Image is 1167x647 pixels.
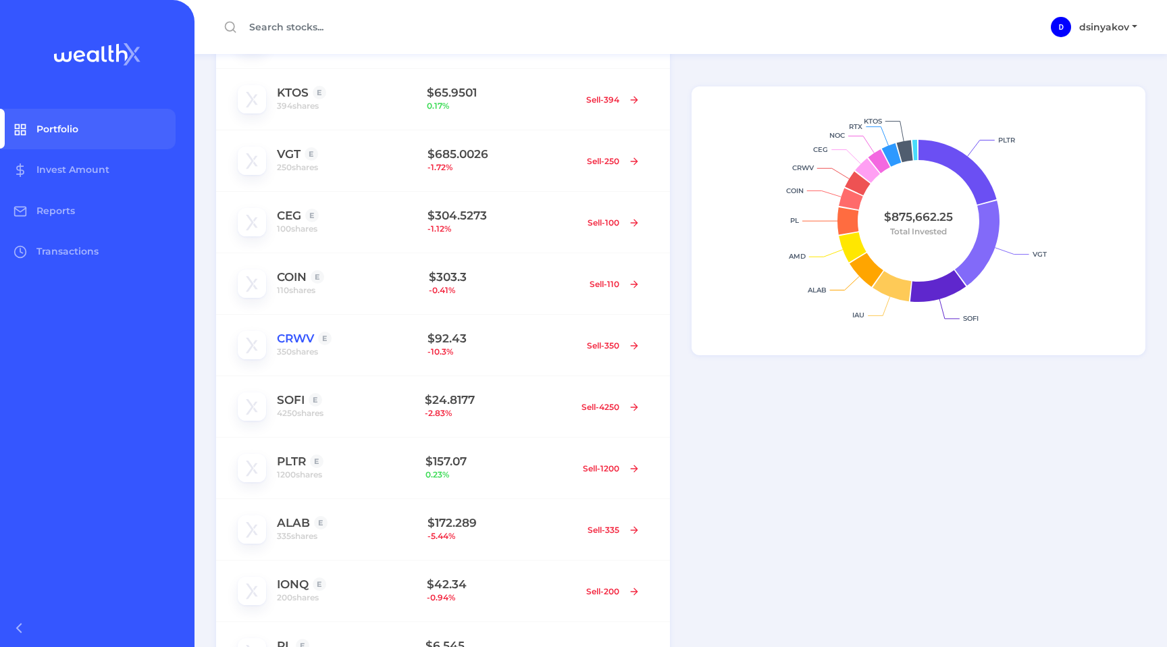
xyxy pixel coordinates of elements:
[829,131,845,140] text: NOC
[427,147,578,161] h1: $ 685.0026
[309,393,322,407] div: E
[277,270,307,284] a: COIN
[864,117,882,126] text: KTOS
[1051,17,1071,37] div: dsinyakov
[313,86,326,99] div: E
[884,210,953,224] tspan: $875,662.25
[277,161,318,174] span: 250 shares
[1079,21,1129,33] span: dsinyakov
[238,577,266,605] img: IONQ logo
[427,209,578,222] h1: $ 304.5273
[852,311,864,319] text: IAU
[425,468,574,482] span: 0.23 %
[277,147,301,161] a: VGT
[425,393,573,407] h1: $ 24.8177
[429,270,581,284] h1: $ 303.3
[577,89,648,110] button: Sell-394
[579,212,648,233] button: Sell-100
[277,209,301,222] a: CEG
[277,516,310,529] a: ALAB
[54,43,140,66] img: wealthX
[573,396,648,417] button: Sell-4250
[427,529,578,543] span: -5.44 %
[813,145,828,154] text: CEG
[788,252,806,261] text: AMD
[427,99,577,113] span: 0.17 %
[1071,16,1145,38] button: dsinyakov
[277,99,319,113] span: 394 shares
[318,332,332,345] div: E
[427,591,577,604] span: -0.94 %
[427,345,578,359] span: -10.3 %
[581,274,648,294] button: Sell-110
[890,226,947,236] tspan: Total Invested
[427,577,577,591] h1: $ 42.34
[310,455,323,468] div: E
[277,332,314,345] a: CRWV
[849,122,862,131] text: RTX
[36,245,99,257] span: Transactions
[36,123,78,135] span: Portfolio
[427,86,577,99] h1: $ 65.9501
[427,222,578,236] span: -1.12 %
[577,581,648,602] button: Sell-200
[963,314,979,323] text: SOFI
[277,591,319,604] span: 200 shares
[238,331,266,359] img: CRWV logo
[578,335,648,356] button: Sell-350
[425,455,574,468] h1: $ 157.07
[238,454,266,482] img: PLTR logo
[36,163,109,176] span: Invest Amount
[578,151,648,172] button: Sell-250
[238,85,266,113] img: KTOS logo
[277,529,317,543] span: 335 shares
[216,16,589,39] input: Search stocks...
[998,136,1015,145] text: PLTR
[1032,250,1047,259] text: VGT
[305,209,319,222] div: E
[277,222,317,236] span: 100 shares
[277,455,306,468] a: PLTR
[277,468,322,482] span: 1200 shares
[574,458,648,479] button: Sell-1200
[314,516,328,529] div: E
[1059,24,1064,31] span: D
[238,392,266,421] img: SOFI logo
[305,147,318,161] div: E
[277,345,318,359] span: 350 shares
[311,270,324,284] div: E
[238,515,266,544] img: ALAB logo
[277,86,309,99] a: KTOS
[807,286,827,294] text: ALAB
[238,147,266,175] img: VGT logo
[429,284,581,297] span: -0.41 %
[277,393,305,407] a: SOFI
[36,205,75,217] span: Reports
[238,208,266,236] img: CEG logo
[313,577,326,591] div: E
[427,332,578,345] h1: $ 92.43
[579,519,648,540] button: Sell-335
[790,216,799,225] text: PL
[427,161,578,174] span: -1.72 %
[238,269,266,298] img: COIN logo
[277,407,323,420] span: 4250 shares
[425,407,573,420] span: -2.83 %
[792,163,814,172] text: CRWV
[277,577,309,591] a: IONQ
[427,516,578,529] h1: $ 172.289
[277,284,315,297] span: 110 shares
[786,186,804,195] text: COIN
